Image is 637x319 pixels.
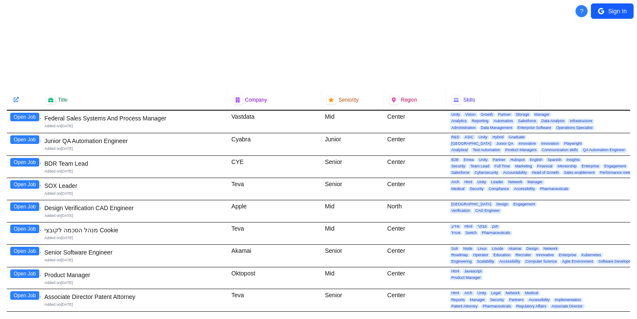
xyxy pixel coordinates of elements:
span: Design [494,202,510,207]
span: Innovative [517,141,538,146]
span: Regulatory Affairs [515,304,548,309]
div: Center [384,133,446,155]
span: Manager [468,298,487,302]
span: Pharmaceuticals [481,304,513,309]
div: Added on [DATE] [44,258,224,263]
span: Solr [450,246,460,251]
span: Accessibility [527,298,551,302]
span: Financial [535,164,554,169]
span: Verification [450,208,472,213]
button: Open Job [10,158,39,167]
div: Associate Director Patent Attorney [44,293,224,301]
span: Test Automation [471,148,502,152]
span: Medical [450,187,466,191]
span: Salesforce [516,119,538,123]
button: Open Job [10,180,39,189]
span: Marketing [513,164,534,169]
span: מידע [450,224,461,229]
div: North [384,200,446,222]
span: Network [504,291,521,296]
span: English [528,158,544,162]
div: Vastdata [228,111,321,133]
div: Oktopost [228,267,321,289]
span: Kubernetes [580,253,603,258]
div: Junior [321,133,384,155]
span: Innovation [539,141,561,146]
span: Html [463,224,474,229]
span: Administration [450,126,477,130]
span: Junior QA [494,141,515,146]
span: Partner [497,112,513,117]
span: Arch [450,180,461,184]
div: Added on [DATE] [44,146,224,152]
div: Product Manager [44,271,224,279]
span: Mentorship [556,164,579,169]
span: Legal [489,291,502,296]
span: Computer Science [524,259,558,264]
span: Education [492,253,512,258]
span: Accountability [501,170,529,175]
span: Automation [492,119,515,123]
div: Center [384,111,446,133]
div: Mid [321,200,384,222]
span: Vision [463,112,477,117]
div: CYE [228,156,321,178]
span: Security [489,298,506,302]
span: Hubspot [509,158,526,162]
span: Infrastructure [568,119,594,123]
span: מבקר [476,224,489,229]
span: QA Automation Engineer [581,148,627,152]
span: Manager [533,112,552,117]
span: Associate Director [550,304,585,309]
span: Playwright [562,141,584,146]
button: Open Job [10,113,39,121]
div: Teva [228,222,321,244]
button: Open Job [10,135,39,144]
div: Added on [DATE] [44,123,224,129]
div: Mid [321,267,384,289]
div: BDR Team Lead [44,159,224,168]
span: Roadmap [450,253,470,258]
span: Agile Environment [560,259,595,264]
div: Center [384,245,446,267]
div: Akamai [228,245,321,267]
div: Senior [321,289,384,311]
span: Security [450,164,467,169]
div: Design Verification CAD Engineer [44,204,224,212]
div: Center [384,222,446,244]
span: Engineering [450,259,474,264]
button: Open Job [10,269,39,278]
span: Unity [450,112,462,117]
span: Pharmaceuticals [538,187,570,191]
div: Center [384,178,446,200]
span: Title [58,97,67,103]
span: Enterprise [580,164,601,169]
span: Accessibility [497,259,522,264]
div: Added on [DATE] [44,191,224,196]
span: Design [525,246,540,251]
span: Skills [463,97,475,103]
span: Accessibility [512,187,537,191]
div: Cyabra [228,133,321,155]
span: Operator [471,253,490,258]
div: Mid [321,222,384,244]
div: Junior QA Automation Engineer [44,137,224,145]
span: Recruiter [514,253,533,258]
span: Linode [490,246,505,251]
span: Node [462,246,474,251]
span: ASIC [463,135,475,140]
span: Analytics [450,119,468,123]
span: Growth [479,112,495,117]
div: Added on [DATE] [44,280,224,286]
span: Engagement [512,202,537,207]
span: [GEOGRAPHIC_DATA] [450,141,493,146]
div: Senior [321,178,384,200]
span: Partner [491,158,507,162]
div: SOX Leader [44,181,224,190]
span: Reporting [470,119,490,123]
button: Sign In [591,3,634,19]
div: Added on [DATE] [44,235,224,241]
span: Data Analysis [540,119,567,123]
div: Teva [228,178,321,200]
span: Graduate [507,135,526,140]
